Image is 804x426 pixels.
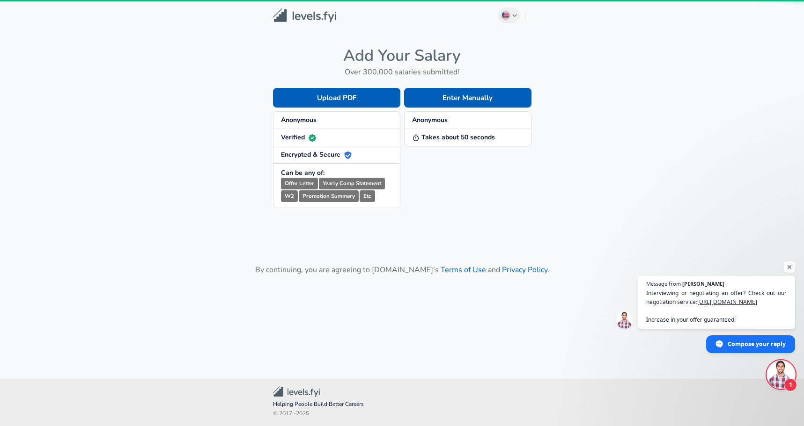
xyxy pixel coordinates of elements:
[281,190,298,202] small: W2
[281,133,316,142] strong: Verified
[273,386,320,397] img: Levels.fyi Community
[273,88,400,108] button: Upload PDF
[682,281,724,286] span: [PERSON_NAME]
[360,190,375,202] small: Etc
[441,265,486,275] a: Terms of Use
[784,378,797,391] span: 1
[319,178,385,189] small: Yearly Comp Statement
[404,88,531,108] button: Enter Manually
[728,336,786,352] span: Compose your reply
[412,116,448,124] strong: Anonymous
[502,265,547,275] a: Privacy Policy
[502,12,509,19] img: English (US)
[281,178,318,189] small: Offer Letter
[281,150,352,159] strong: Encrypted & Secure
[646,289,787,324] span: Interviewing or negotiating an offer? Check out our negotiation service: Increase in your offer g...
[412,133,495,142] strong: Takes about 50 seconds
[281,116,317,124] strong: Anonymous
[273,65,531,79] h6: Over 300,000 salaries submitted!
[273,400,531,409] span: Helping People Build Better Careers
[299,190,359,202] small: Promotion Summary
[273,46,531,65] h4: Add Your Salary
[498,7,520,23] button: English (US)
[273,8,336,23] img: Levels.fyi
[281,168,325,177] strong: Can be any of:
[646,281,681,286] span: Message from
[767,361,795,389] div: Open chat
[273,409,531,419] span: © 2017 - 2025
